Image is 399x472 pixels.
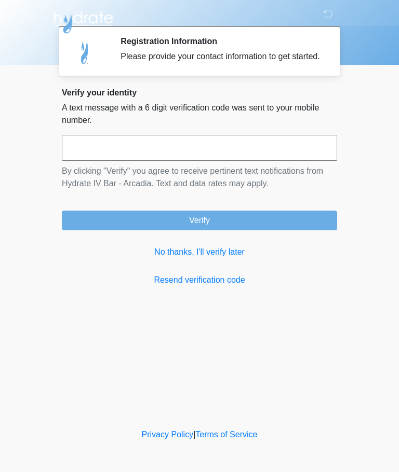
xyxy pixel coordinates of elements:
div: Please provide your contact information to get started. [121,50,322,63]
p: A text message with a 6 digit verification code was sent to your mobile number. [62,102,337,127]
a: Resend verification code [62,274,337,286]
h2: Verify your identity [62,88,337,98]
p: By clicking "Verify" you agree to receive pertinent text notifications from Hydrate IV Bar - Arca... [62,165,337,190]
button: Verify [62,211,337,230]
a: Privacy Policy [142,430,194,439]
img: Agent Avatar [70,36,101,67]
a: No thanks, I'll verify later [62,246,337,258]
img: Hydrate IV Bar - Arcadia Logo [51,8,115,34]
a: | [193,430,195,439]
a: Terms of Service [195,430,257,439]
